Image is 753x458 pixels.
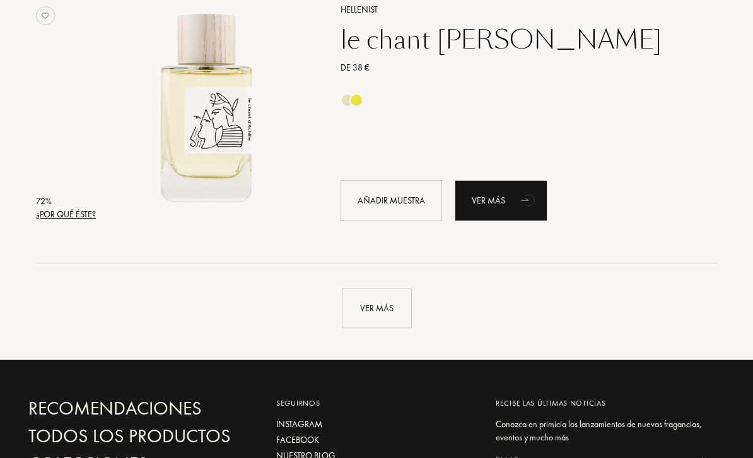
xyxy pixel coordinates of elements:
[276,398,477,409] div: Seguirnos
[342,289,412,328] div: Ver más
[331,25,699,55] a: le chant [PERSON_NAME]
[496,398,715,409] div: Recibe las últimas noticias
[331,61,699,74] a: De 38 €
[101,1,311,211] img: le chant d'Achille Hellenist
[36,6,55,25] img: no_like_p.png
[455,180,547,221] div: Ver más
[517,187,542,212] div: animation
[455,180,547,221] a: Ver másanimation
[276,433,477,447] a: Facebook
[28,425,248,447] a: Todos los productos
[36,195,96,208] div: 72 %
[28,398,248,420] a: Recomendaciones
[331,3,699,16] a: Hellenist
[341,180,442,221] div: Añadir muestra
[496,418,715,444] div: Conozca en primicia los lanzamientos de nuevas fragancias, eventos y mucho más
[276,418,477,431] a: Instagram
[36,208,96,221] div: ¿Por qué éste?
